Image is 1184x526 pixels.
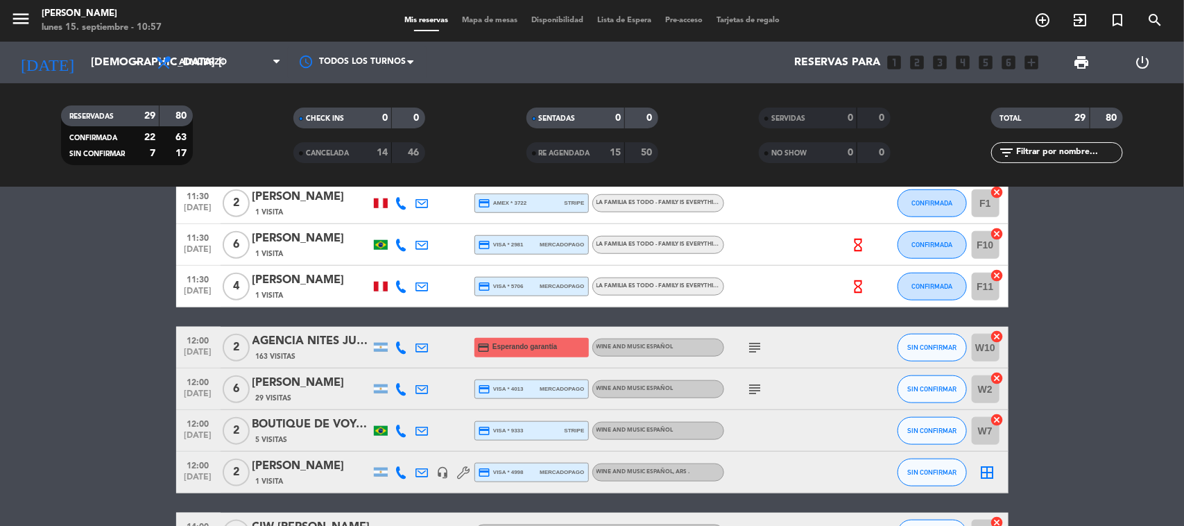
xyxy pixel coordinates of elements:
span: SIN CONFIRMAR [907,343,956,351]
div: [PERSON_NAME] [252,374,370,392]
i: cancel [990,185,1004,199]
i: looks_5 [977,53,995,71]
span: TOTAL [999,115,1021,122]
span: SIN CONFIRMAR [907,468,956,476]
i: exit_to_app [1072,12,1088,28]
span: 29 Visitas [256,393,292,404]
span: 163 Visitas [256,351,296,362]
strong: 0 [414,113,422,123]
i: border_all [979,464,996,481]
i: add_circle_outline [1034,12,1051,28]
strong: 0 [879,113,887,123]
button: CONFIRMADA [898,231,967,259]
div: [PERSON_NAME] [42,7,162,21]
span: stripe [565,426,585,435]
span: CONFIRMADA [911,282,952,290]
span: 1 Visita [256,207,284,218]
span: 1 Visita [256,248,284,260]
i: hourglass_empty [850,237,866,253]
span: 5 Visitas [256,434,288,446]
span: visa * 9333 [479,425,524,437]
strong: 0 [848,148,853,158]
span: 12:00 [181,415,216,431]
span: Esperando garantía [492,341,557,353]
span: La Familia es Todo - Family is Everything Español [597,283,767,289]
span: Reservas para [794,56,881,69]
i: cancel [990,330,1004,343]
span: 1 Visita [256,476,284,487]
div: [PERSON_NAME] [252,271,370,289]
strong: 29 [144,111,155,121]
strong: 0 [848,113,853,123]
span: visa * 4013 [479,383,524,396]
i: arrow_drop_down [129,54,146,71]
i: menu [10,8,31,29]
span: La Familia es Todo - Family is Everything Español [597,241,767,247]
strong: 17 [175,149,189,158]
button: menu [10,8,31,34]
span: mercadopago [540,240,584,249]
i: power_settings_new [1135,54,1151,71]
span: visa * 4998 [479,466,524,479]
span: Mapa de mesas [455,17,524,24]
i: looks_6 [1000,53,1018,71]
div: [PERSON_NAME] [252,457,370,475]
i: credit_card [479,383,491,396]
button: SIN CONFIRMAR [898,334,967,362]
i: credit_card [479,466,491,479]
span: visa * 2981 [479,239,524,251]
span: Almuerzo [179,58,227,67]
span: [DATE] [181,203,216,219]
span: mercadopago [540,384,584,393]
strong: 80 [1106,113,1120,123]
span: [DATE] [181,287,216,303]
span: 11:30 [181,271,216,287]
span: [DATE] [181,473,216,489]
span: 2 [223,459,250,486]
span: [DATE] [181,245,216,261]
span: 12:00 [181,373,216,389]
button: CONFIRMADA [898,273,967,300]
i: looks_one [886,53,904,71]
strong: 50 [641,148,655,158]
i: cancel [990,269,1004,282]
span: [DATE] [181,431,216,447]
i: search [1147,12,1163,28]
div: BOUTIQUE DE VOYAGE-[PERSON_NAME] y [PERSON_NAME] [252,416,370,434]
button: SIN CONFIRMAR [898,375,967,403]
span: 4 [223,273,250,300]
i: subject [747,381,764,398]
span: Disponibilidad [524,17,590,24]
span: 2 [223,417,250,445]
span: [DATE] [181,389,216,405]
span: Wine and Music Español [597,344,673,350]
button: SIN CONFIRMAR [898,459,967,486]
span: NO SHOW [771,150,807,157]
span: RE AGENDADA [539,150,590,157]
strong: 63 [175,133,189,142]
span: 6 [223,231,250,259]
i: credit_card [479,280,491,293]
i: subject [747,339,764,356]
strong: 29 [1075,113,1086,123]
input: Filtrar por nombre... [1015,145,1122,160]
button: SIN CONFIRMAR [898,417,967,445]
span: Pre-acceso [658,17,710,24]
i: headset_mic [437,466,449,479]
i: cancel [990,413,1004,427]
i: turned_in_not [1109,12,1126,28]
div: [PERSON_NAME] [252,188,370,206]
strong: 0 [646,113,655,123]
span: CONFIRMADA [911,241,952,248]
span: Mis reservas [397,17,455,24]
i: credit_card [479,197,491,210]
span: Wine and Music Español [597,427,673,433]
i: looks_3 [932,53,950,71]
span: 6 [223,375,250,403]
strong: 0 [879,148,887,158]
i: cancel [990,371,1004,385]
span: CONFIRMADA [911,199,952,207]
i: looks_4 [954,53,972,71]
div: lunes 15. septiembre - 10:57 [42,21,162,35]
i: credit_card [479,239,491,251]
